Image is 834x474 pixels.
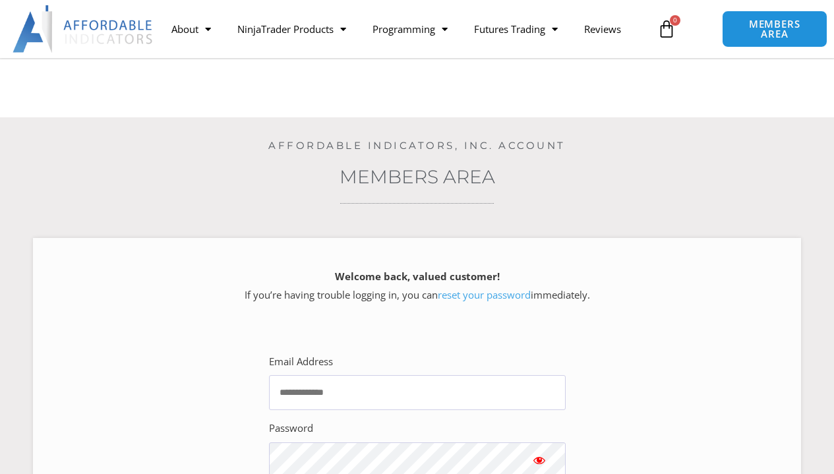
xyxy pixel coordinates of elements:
[461,14,571,44] a: Futures Trading
[335,270,500,283] strong: Welcome back, valued customer!
[359,14,461,44] a: Programming
[438,288,531,301] a: reset your password
[670,15,680,26] span: 0
[638,10,696,48] a: 0
[158,14,224,44] a: About
[13,5,154,53] img: LogoAI | Affordable Indicators – NinjaTrader
[269,353,333,371] label: Email Address
[268,139,566,152] a: Affordable Indicators, Inc. Account
[158,14,650,44] nav: Menu
[722,11,827,47] a: MEMBERS AREA
[269,419,313,438] label: Password
[224,14,359,44] a: NinjaTrader Products
[571,14,634,44] a: Reviews
[56,268,778,305] p: If you’re having trouble logging in, you can immediately.
[736,19,813,39] span: MEMBERS AREA
[340,165,495,188] a: Members Area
